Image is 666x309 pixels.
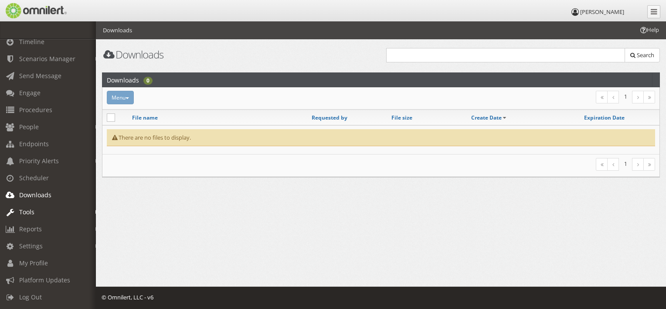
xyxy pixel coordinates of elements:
[19,293,42,301] span: Log Out
[19,225,42,233] span: Reports
[647,5,660,18] a: Collapse Menu
[19,72,61,80] span: Send Message
[19,174,49,182] span: Scheduler
[20,6,37,14] span: Help
[632,158,644,171] a: Next
[625,48,660,62] button: Search
[391,114,412,121] a: File size
[19,276,70,284] span: Platform Updates
[107,73,139,87] h2: Downloads
[607,91,619,103] a: Previous
[102,49,375,60] h1: Downloads
[132,114,158,121] a: File name
[19,259,48,267] span: My Profile
[637,51,654,59] span: Search
[19,191,51,199] span: Downloads
[19,55,75,63] span: Scenarios Manager
[632,91,644,103] a: Next
[619,91,632,103] li: 1
[619,158,632,170] li: 1
[596,158,608,171] a: First
[643,158,655,171] a: Last
[19,38,44,46] span: Timeline
[102,293,153,301] span: © Omnilert, LLC - v6
[19,242,43,250] span: Settings
[584,114,625,121] a: Expiration Date
[580,8,624,16] span: [PERSON_NAME]
[643,91,655,103] a: Last
[312,114,347,121] a: Requested by
[107,129,655,147] div: There are no files to display.
[19,208,34,216] span: Tools
[607,158,619,171] a: Previous
[19,106,52,114] span: Procedures
[471,114,502,121] a: Create Date
[19,140,49,148] span: Endpoints
[19,157,59,165] span: Priority Alerts
[143,77,153,85] div: 0
[596,91,608,103] a: First
[4,3,67,18] img: Omnilert
[19,89,41,97] span: Engage
[19,123,39,131] span: People
[639,26,659,34] span: Help
[103,26,132,34] li: Downloads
